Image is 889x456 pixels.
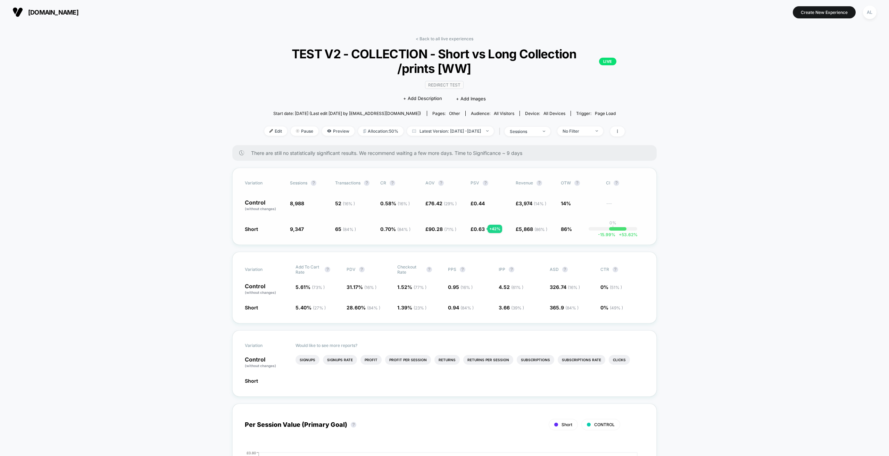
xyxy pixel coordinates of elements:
span: Edit [264,126,287,136]
span: IPP [499,267,505,272]
div: sessions [510,129,538,134]
span: (without changes) [245,207,276,211]
a: < Back to all live experiences [416,36,473,41]
span: 86% [561,226,572,232]
span: ( 16 % ) [568,285,580,290]
li: Returns [434,355,460,365]
span: Page Load [595,111,616,116]
span: --- [606,201,644,212]
div: No Filter [563,128,590,134]
span: Latest Version: [DATE] - [DATE] [407,126,494,136]
button: ? [364,180,369,186]
span: 14% [561,200,571,206]
span: £ [471,226,485,232]
button: ? [426,267,432,272]
span: Revenue [516,180,533,185]
span: (without changes) [245,290,276,295]
span: CI [606,180,644,186]
span: ( 27 % ) [313,305,326,310]
button: AL [861,5,879,19]
button: ? [390,180,395,186]
span: Pause [291,126,318,136]
span: Variation [245,180,283,186]
img: Visually logo [13,7,23,17]
span: £ [425,226,456,232]
span: OTW [561,180,599,186]
button: ? [537,180,542,186]
span: ( 84 % ) [565,305,579,310]
span: ( 73 % ) [312,285,325,290]
div: Pages: [432,111,460,116]
span: (without changes) [245,364,276,368]
span: 0.94 [448,305,474,310]
span: Short [245,305,258,310]
span: Preview [322,126,355,136]
button: ? [460,267,465,272]
span: Start date: [DATE] (Last edit [DATE] by [EMAIL_ADDRESS][DOMAIN_NAME]) [273,111,421,116]
p: Control [245,283,289,295]
span: ( 84 % ) [460,305,474,310]
span: ( 39 % ) [511,305,524,310]
button: ? [351,422,356,428]
span: 326.74 [550,284,580,290]
span: + Add Description [403,95,442,102]
span: Device: [520,111,571,116]
button: [DOMAIN_NAME] [10,7,81,18]
button: ? [311,180,316,186]
span: ( 16 % ) [343,201,355,206]
span: Sessions [290,180,307,185]
span: All Visitors [494,111,514,116]
span: 53.62 % [615,232,638,237]
span: TEST V2 - COLLECTION - Short vs Long Collection /prints [WW] [273,47,616,76]
button: ? [614,180,619,186]
span: ( 77 % ) [414,285,426,290]
span: 9,347 [290,226,304,232]
span: | [497,126,505,136]
img: calendar [412,129,416,133]
div: Trigger: [576,111,616,116]
span: 5.40 % [296,305,326,310]
span: 0.44 [474,200,485,206]
span: ( 61 % ) [511,285,523,290]
tspan: £0.80 [247,450,256,455]
span: Allocation: 50% [358,126,404,136]
button: ? [325,267,330,272]
div: + 42 % [488,225,502,233]
span: ( 23 % ) [414,305,426,310]
span: 0.95 [448,284,473,290]
button: ? [438,180,444,186]
img: end [596,130,598,132]
span: 5.61 % [296,284,325,290]
button: ? [574,180,580,186]
li: Clicks [609,355,630,365]
p: 0% [609,220,616,225]
span: 365.9 [550,305,579,310]
span: 0.70 % [380,226,410,232]
button: ? [509,267,514,272]
span: Short [562,422,572,427]
span: Short [245,378,258,384]
span: 8,988 [290,200,304,206]
span: £ [516,226,547,232]
li: Profit [360,355,382,365]
span: ( 49 % ) [610,305,623,310]
button: ? [562,267,568,272]
span: PPS [448,267,456,272]
span: -15.99 % [598,232,615,237]
span: ( 84 % ) [367,305,380,310]
span: CTR [600,267,609,272]
span: all devices [543,111,565,116]
span: 3.66 [499,305,524,310]
img: rebalance [363,129,366,133]
span: £ [471,200,485,206]
li: Returns Per Session [463,355,513,365]
span: There are still no statistically significant results. We recommend waiting a few more days . Time... [251,150,643,156]
div: Audience: [471,111,514,116]
p: | [612,225,614,231]
span: ( 16 % ) [460,285,473,290]
span: 90.28 [429,226,456,232]
p: Control [245,357,289,368]
p: Control [245,200,283,212]
span: + Add Images [456,96,486,101]
button: ? [359,267,365,272]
